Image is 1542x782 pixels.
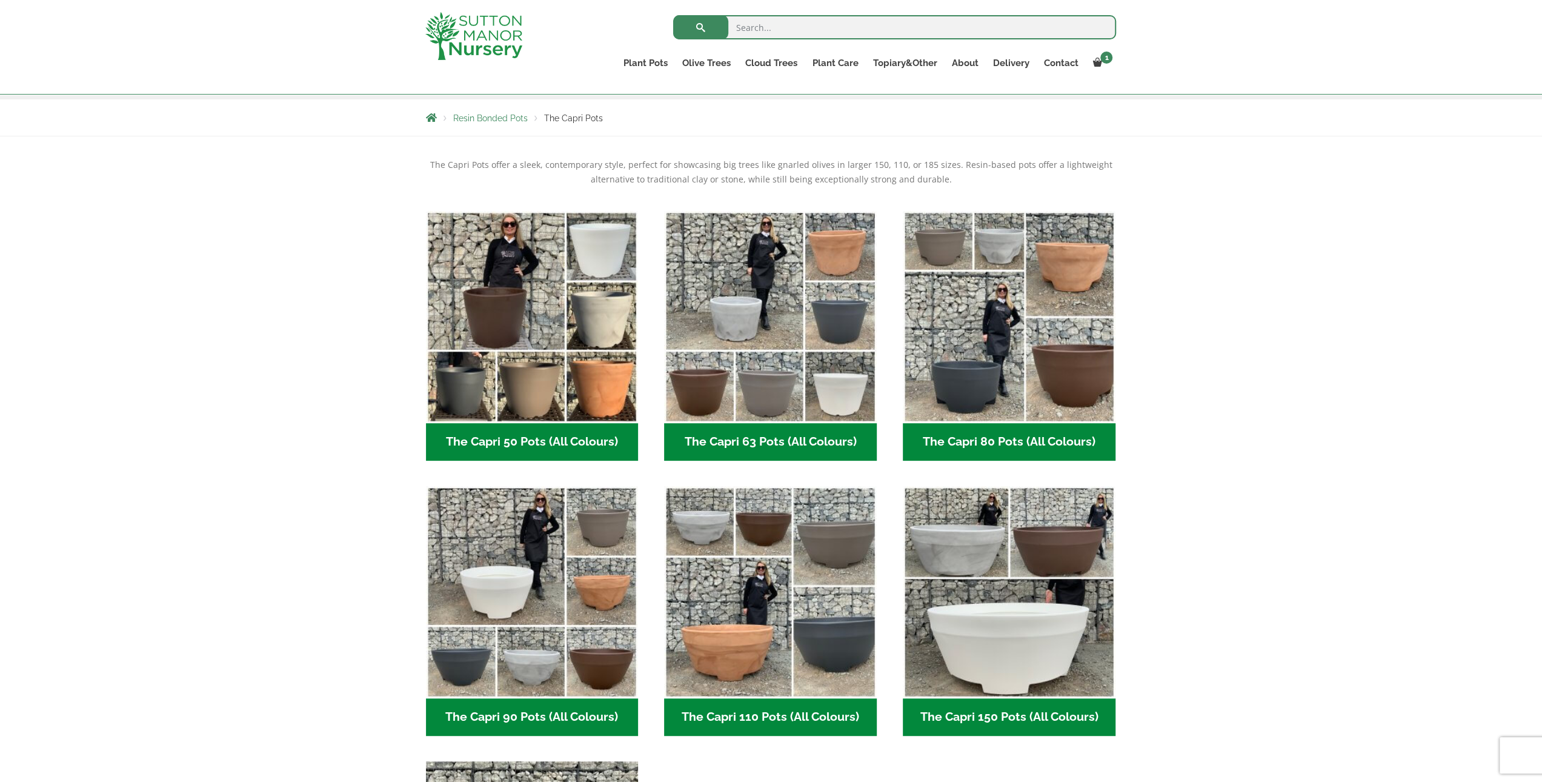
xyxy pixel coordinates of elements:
[675,55,738,72] a: Olive Trees
[1036,55,1085,72] a: Contact
[426,113,1117,122] nav: Breadcrumbs
[903,486,1115,736] a: Visit product category The Capri 150 Pots (All Colours)
[664,486,877,736] a: Visit product category The Capri 110 Pots (All Colours)
[903,698,1115,736] h2: The Capri 150 Pots (All Colours)
[805,55,865,72] a: Plant Care
[903,211,1115,424] img: The Capri 80 Pots (All Colours)
[426,211,639,461] a: Visit product category The Capri 50 Pots (All Colours)
[865,55,944,72] a: Topiary&Other
[664,211,877,424] img: The Capri 63 Pots (All Colours)
[426,486,639,699] img: The Capri 90 Pots (All Colours)
[673,15,1116,39] input: Search...
[738,55,805,72] a: Cloud Trees
[426,158,1117,187] p: The Capri Pots offer a sleek, contemporary style, perfect for showcasing big trees like gnarled o...
[664,698,877,736] h2: The Capri 110 Pots (All Colours)
[453,113,528,123] a: Resin Bonded Pots
[944,55,985,72] a: About
[544,113,603,123] span: The Capri Pots
[1100,52,1112,64] span: 1
[903,211,1115,461] a: Visit product category The Capri 80 Pots (All Colours)
[985,55,1036,72] a: Delivery
[426,423,639,461] h2: The Capri 50 Pots (All Colours)
[616,55,675,72] a: Plant Pots
[426,211,639,424] img: The Capri 50 Pots (All Colours)
[903,423,1115,461] h2: The Capri 80 Pots (All Colours)
[1085,55,1116,72] a: 1
[426,698,639,736] h2: The Capri 90 Pots (All Colours)
[903,486,1115,699] img: The Capri 150 Pots (All Colours)
[425,12,522,60] img: logo
[664,211,877,461] a: Visit product category The Capri 63 Pots (All Colours)
[664,486,877,699] img: The Capri 110 Pots (All Colours)
[664,423,877,461] h2: The Capri 63 Pots (All Colours)
[426,486,639,736] a: Visit product category The Capri 90 Pots (All Colours)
